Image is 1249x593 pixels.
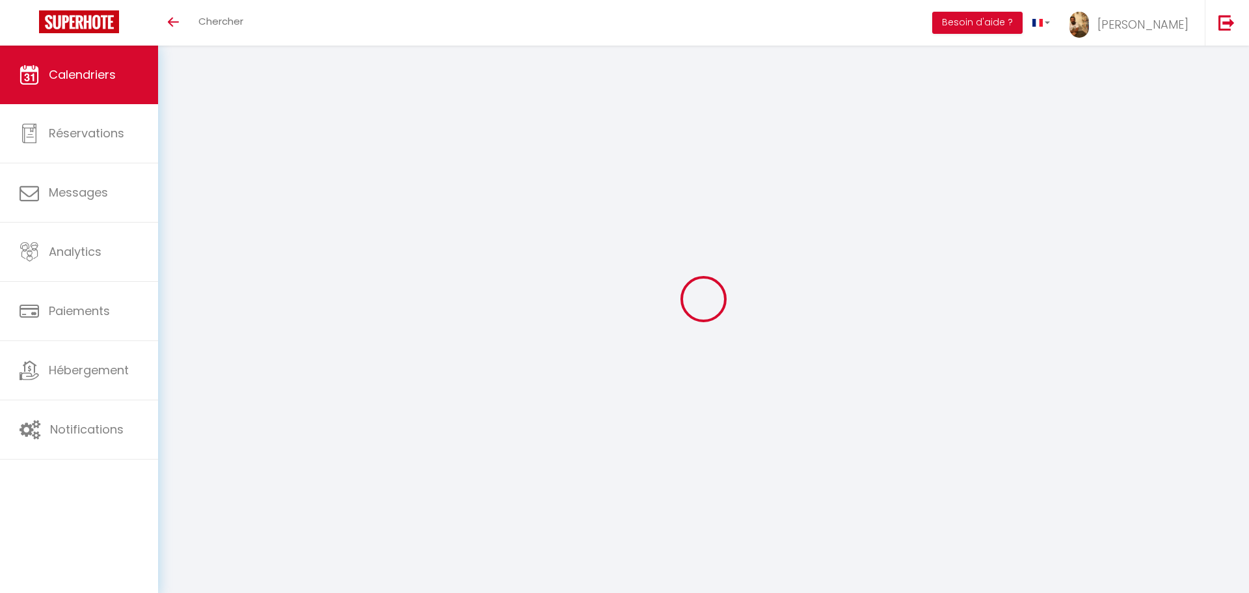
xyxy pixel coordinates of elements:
span: Calendriers [49,66,116,83]
span: Paiements [49,303,110,319]
span: Réservations [49,125,124,141]
span: Notifications [50,421,124,437]
img: ... [1069,12,1089,38]
button: Besoin d'aide ? [932,12,1023,34]
span: Messages [49,184,108,200]
img: logout [1218,14,1235,31]
span: [PERSON_NAME] [1097,16,1189,33]
span: Analytics [49,243,101,260]
span: Chercher [198,14,243,28]
span: Hébergement [49,362,129,378]
img: Super Booking [39,10,119,33]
